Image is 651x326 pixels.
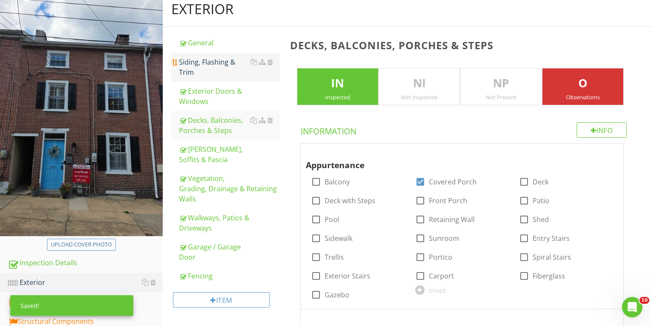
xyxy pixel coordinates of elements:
[533,196,549,205] label: Patio
[542,94,623,101] div: Observations
[429,215,475,224] label: Retaining Wall
[325,215,339,224] label: Pool
[179,57,280,77] div: Siding, Flashing & Trim
[297,94,378,101] div: Inspected
[533,215,549,224] label: Shed
[179,271,280,281] div: Fencing
[179,86,280,107] div: Exterior Doors & Windows
[8,277,163,288] div: Exterior
[8,296,163,308] div: Roofing
[533,178,548,186] label: Deck
[325,234,352,243] label: Sidewalk
[639,297,649,304] span: 10
[290,39,637,51] h3: Decks, Balconies, Porches & Steps
[429,253,452,261] label: Portico
[179,213,280,233] div: Walkways, Patios & Driveways
[325,253,344,261] label: Trellis
[428,287,446,294] div: OTHER
[173,292,270,308] div: Item
[306,147,603,172] div: Appurtenance
[429,272,454,280] label: Carport
[297,75,378,92] p: IN
[533,272,565,280] label: Fiberglass
[379,75,460,92] p: NI
[301,122,627,137] h4: Information
[51,240,112,249] div: Upload cover photo
[533,253,571,261] label: Spiral Stairs
[179,144,280,165] div: [PERSON_NAME], Soffits & Fascia
[460,75,541,92] p: NP
[8,258,163,269] div: Inspection Details
[622,297,642,317] iframe: Intercom live chat
[325,272,370,280] label: Exterior Stairs
[325,178,350,186] label: Balcony
[47,239,116,251] button: Upload cover photo
[10,295,133,316] div: Saved!
[325,196,375,205] label: Deck with Steps
[460,94,541,101] div: Not Present
[179,115,280,136] div: Decks, Balconies, Porches & Steps
[429,178,477,186] label: Covered Porch
[179,38,280,48] div: General
[577,122,627,138] div: Info
[179,242,280,262] div: Garage / Garage Door
[429,196,467,205] label: Front Porch
[171,0,234,18] div: Exterior
[179,173,280,204] div: Vegetation, Grading, Drainage & Retaining Walls
[429,234,459,243] label: Sunroom
[533,234,570,243] label: Entry Stairs
[542,75,623,92] p: O
[379,94,460,101] div: Not Inspected
[325,290,349,299] label: Gazebo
